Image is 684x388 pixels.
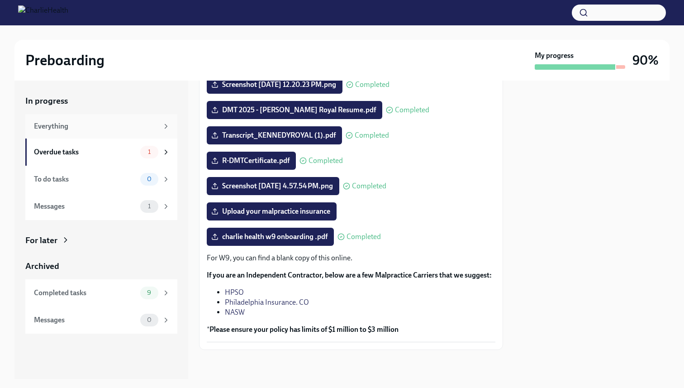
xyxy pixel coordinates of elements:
a: Messages1 [25,193,177,220]
strong: Please ensure your policy has limits of $1 million to $3 million [209,325,399,334]
p: For W9, you can find a blank copy of this online. [207,253,495,263]
div: Messages [34,201,137,211]
span: Completed [355,81,389,88]
a: To do tasks0 [25,166,177,193]
label: Screenshot [DATE] 12.20.23 PM.png [207,76,342,94]
span: DMT 2025 - [PERSON_NAME] Royal Resume.pdf [213,105,376,115]
a: Overdue tasks1 [25,139,177,166]
a: Messages0 [25,307,177,334]
label: R-DMTCertificate.pdf [207,152,296,170]
span: Upload your malpractice insurance [213,207,330,216]
a: Philadelphia Insurance. CO [225,298,309,307]
div: For later [25,235,57,246]
a: Everything [25,114,177,139]
span: R-DMTCertificate.pdf [213,156,290,165]
div: To do tasks [34,174,137,184]
span: Screenshot [DATE] 4.57.54 PM.png [213,182,333,191]
span: Completed [347,233,381,240]
span: 1 [142,203,156,210]
span: Completed [395,106,429,114]
a: Completed tasks9 [25,279,177,307]
span: Completed [309,157,343,164]
img: CharlieHealth [18,5,68,20]
a: NASW [225,308,245,316]
div: Completed tasks [34,288,137,298]
div: Everything [34,121,158,131]
span: Screenshot [DATE] 12.20.23 PM.png [213,80,336,89]
span: 0 [142,176,157,182]
span: Completed [355,132,389,139]
h3: 90% [632,52,659,68]
h2: Preboarding [25,51,104,69]
div: Overdue tasks [34,147,137,157]
label: Transcript_KENNEDYROYAL (1).pdf [207,126,342,144]
span: Completed [352,182,386,190]
label: charlie health w9 onboarding .pdf [207,228,334,246]
span: charlie health w9 onboarding .pdf [213,232,328,241]
a: In progress [25,95,177,107]
a: Archived [25,260,177,272]
a: HPSO [225,288,244,297]
label: DMT 2025 - [PERSON_NAME] Royal Resume.pdf [207,101,382,119]
label: Upload your malpractice insurance [207,202,337,220]
strong: If you are an Independent Contractor, below are a few Malpractice Carriers that we suggest: [207,271,492,279]
span: Transcript_KENNEDYROYAL (1).pdf [213,131,336,140]
span: 1 [142,148,156,155]
span: 9 [142,289,157,296]
a: For later [25,235,177,246]
span: 0 [142,316,157,323]
label: Screenshot [DATE] 4.57.54 PM.png [207,177,339,195]
strong: My progress [535,51,574,61]
div: Messages [34,315,137,325]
